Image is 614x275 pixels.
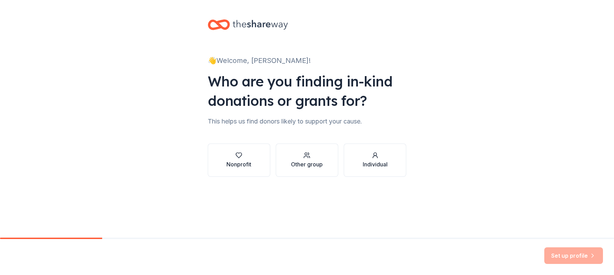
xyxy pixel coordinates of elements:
div: This helps us find donors likely to support your cause. [208,116,407,127]
div: Individual [363,160,388,168]
div: Who are you finding in-kind donations or grants for? [208,72,407,110]
div: Other group [291,160,323,168]
button: Individual [344,144,406,177]
div: 👋 Welcome, [PERSON_NAME]! [208,55,407,66]
button: Nonprofit [208,144,270,177]
div: Nonprofit [226,160,251,168]
button: Other group [276,144,338,177]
